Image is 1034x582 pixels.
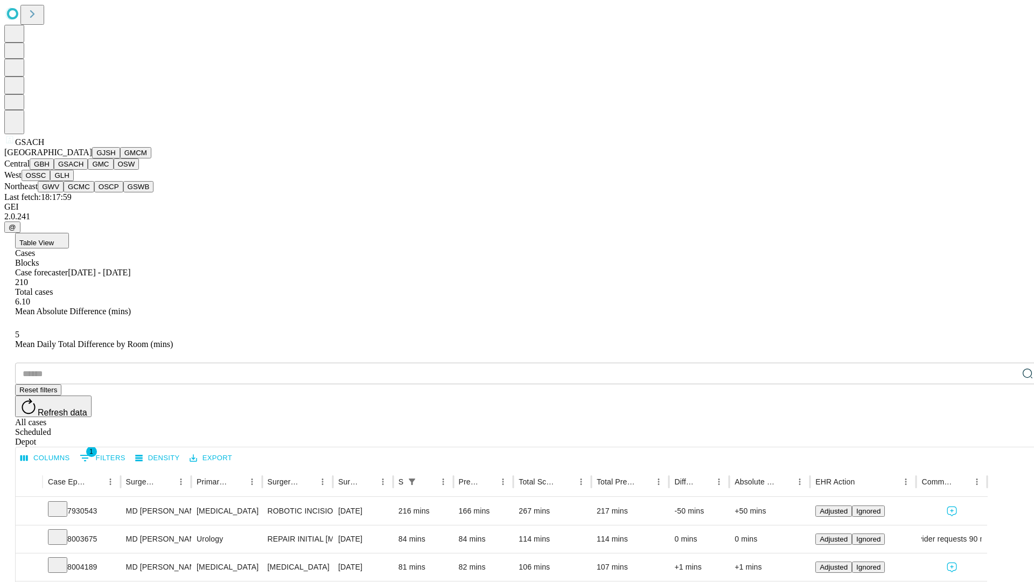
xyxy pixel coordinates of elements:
[519,477,557,486] div: Total Scheduled Duration
[19,239,54,247] span: Table View
[735,477,776,486] div: Absolute Difference
[187,450,235,467] button: Export
[86,446,97,457] span: 1
[674,497,724,525] div: -50 mins
[436,474,451,489] button: Menu
[21,502,37,521] button: Expand
[815,562,852,573] button: Adjusted
[597,553,664,581] div: 107 mins
[268,477,299,486] div: Surgery Name
[674,525,724,553] div: 0 mins
[38,408,87,417] span: Refresh data
[9,223,16,231] span: @
[558,474,574,489] button: Sort
[268,497,327,525] div: ROBOTIC INCISIONAL/VENTRAL/UMBILICAL [MEDICAL_DATA] INITIAL 3-10 CM INCARCERATED/STRANGULATED
[399,525,448,553] div: 84 mins
[38,181,64,192] button: GWV
[229,474,244,489] button: Sort
[4,202,1030,212] div: GEI
[338,525,388,553] div: [DATE]
[268,553,327,581] div: [MEDICAL_DATA]
[735,497,805,525] div: +50 mins
[30,158,54,170] button: GBH
[360,474,375,489] button: Sort
[921,477,953,486] div: Comments
[519,553,586,581] div: 106 mins
[77,449,128,467] button: Show filters
[4,182,38,191] span: Northeast
[459,553,508,581] div: 82 mins
[315,474,330,489] button: Menu
[268,525,327,553] div: REPAIR INITIAL [MEDICAL_DATA] REDUCIBLE AGE [DEMOGRAPHIC_DATA] OR MORE
[15,278,28,287] span: 210
[54,158,88,170] button: GSACH
[421,474,436,489] button: Sort
[15,396,92,417] button: Refresh data
[574,474,589,489] button: Menu
[495,474,511,489] button: Menu
[158,474,173,489] button: Sort
[300,474,315,489] button: Sort
[597,525,664,553] div: 114 mins
[404,474,420,489] button: Show filters
[597,477,635,486] div: Total Predicted Duration
[898,474,913,489] button: Menu
[15,384,61,396] button: Reset filters
[126,477,157,486] div: Surgeon Name
[197,525,256,553] div: Urology
[852,533,885,545] button: Ignored
[4,192,72,202] span: Last fetch: 18:17:59
[120,147,151,158] button: GMCM
[651,474,666,489] button: Menu
[68,268,130,277] span: [DATE] - [DATE]
[954,474,969,489] button: Sort
[399,477,403,486] div: Scheduled In Room Duration
[244,474,260,489] button: Menu
[375,474,390,489] button: Menu
[48,525,115,553] div: 8003675
[792,474,807,489] button: Menu
[338,553,388,581] div: [DATE]
[815,533,852,545] button: Adjusted
[856,507,881,515] span: Ignored
[22,170,51,181] button: OSSC
[674,477,695,486] div: Difference
[735,553,805,581] div: +1 mins
[852,505,885,517] button: Ignored
[18,450,73,467] button: Select columns
[777,474,792,489] button: Sort
[88,158,113,170] button: GMC
[815,505,852,517] button: Adjusted
[126,553,186,581] div: MD [PERSON_NAME] Md
[4,170,22,179] span: West
[15,330,19,339] span: 5
[399,497,448,525] div: 216 mins
[4,221,20,233] button: @
[4,212,1030,221] div: 2.0.241
[19,386,57,394] span: Reset filters
[815,477,855,486] div: EHR Action
[15,287,53,296] span: Total cases
[969,474,984,489] button: Menu
[48,553,115,581] div: 8004189
[88,474,103,489] button: Sort
[15,268,68,277] span: Case forecaster
[48,477,87,486] div: Case Epic Id
[173,474,188,489] button: Menu
[15,233,69,248] button: Table View
[696,474,711,489] button: Sort
[636,474,651,489] button: Sort
[15,137,44,147] span: GSACH
[126,497,186,525] div: MD [PERSON_NAME] Md
[15,339,173,349] span: Mean Daily Total Difference by Room (mins)
[735,525,805,553] div: 0 mins
[404,474,420,489] div: 1 active filter
[856,474,871,489] button: Sort
[126,525,186,553] div: MD [PERSON_NAME] Md
[856,535,881,543] span: Ignored
[820,535,848,543] span: Adjusted
[15,307,131,316] span: Mean Absolute Difference (mins)
[92,147,120,158] button: GJSH
[338,477,359,486] div: Surgery Date
[197,497,256,525] div: [MEDICAL_DATA]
